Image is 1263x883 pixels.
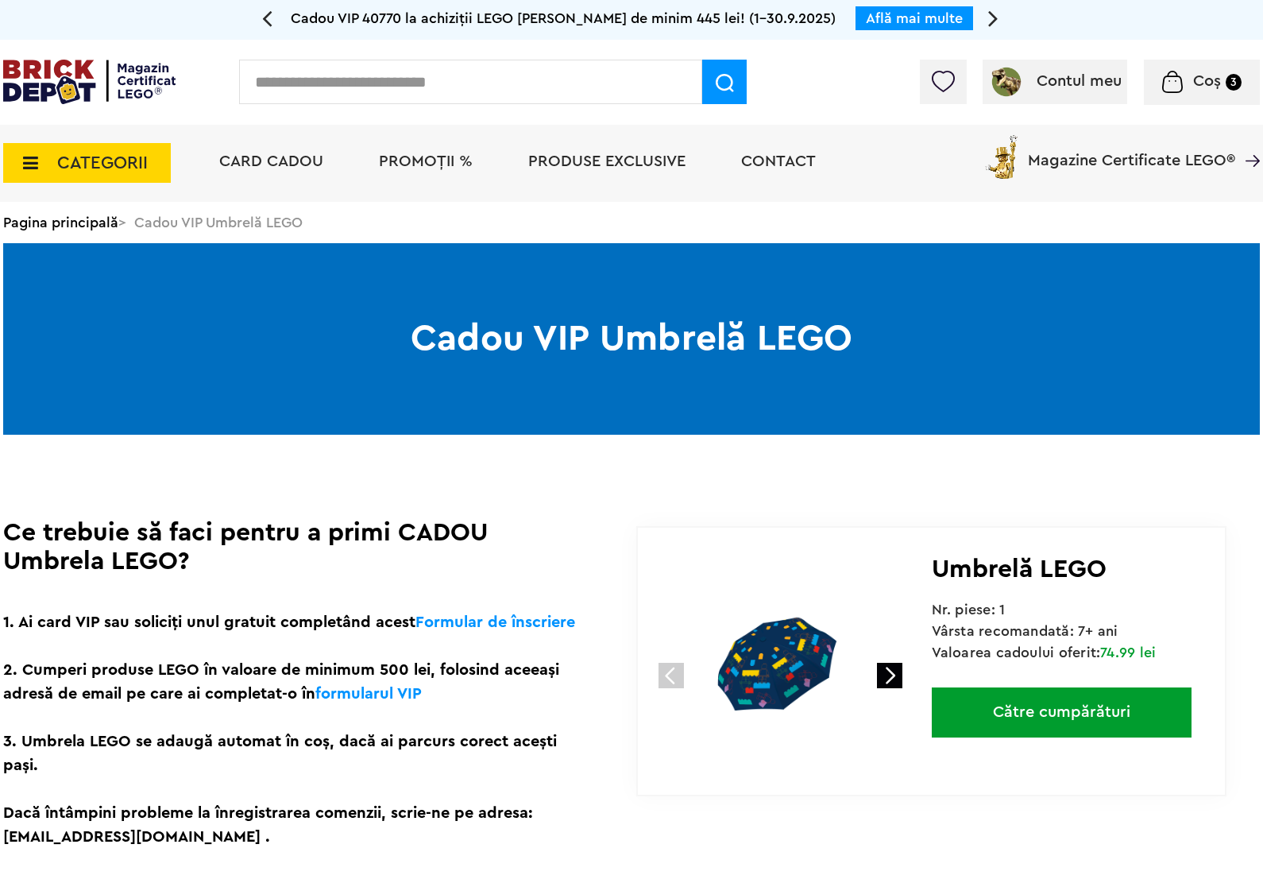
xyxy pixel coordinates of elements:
span: Vârsta recomandată: 7+ ani [932,624,1118,638]
span: Nr. piese: 1 [932,602,1006,617]
a: Contact [741,153,816,169]
a: Către cumpărături [932,687,1192,738]
a: Formular de înscriere [415,614,575,630]
a: PROMOȚII % [379,153,473,169]
span: CATEGORII [57,154,148,172]
small: 3 [1226,74,1242,91]
a: Card Cadou [219,153,323,169]
div: > Cadou VIP Umbrelă LEGO [3,202,1260,243]
span: Coș [1193,73,1221,89]
a: formularul VIP [315,686,422,702]
span: Magazine Certificate LEGO® [1028,132,1235,168]
span: Valoarea cadoului oferit: [932,645,1157,660]
h1: Ce trebuie să faci pentru a primi CADOU Umbrela LEGO? [3,518,592,575]
span: 74.99 lei [1100,645,1156,660]
a: Află mai multe [866,11,963,25]
span: Umbrelă LEGO [932,556,1107,582]
span: Cadou VIP 40770 la achiziții LEGO [PERSON_NAME] de minim 445 lei! (1-30.9.2025) [291,11,836,25]
span: Contul meu [1037,73,1122,89]
a: Magazine Certificate LEGO® [1235,132,1260,148]
img: cadou-umbrela-lego.jpg [674,556,886,769]
p: 1. Ai card VIP sau soliciți unul gratuit completând acest 2. Cumperi produse LEGO în valoare de m... [3,610,592,849]
a: Pagina principală [3,215,118,230]
a: Contul meu [989,73,1122,89]
h1: Cadou VIP Umbrelă LEGO [3,243,1260,435]
a: Produse exclusive [528,153,686,169]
